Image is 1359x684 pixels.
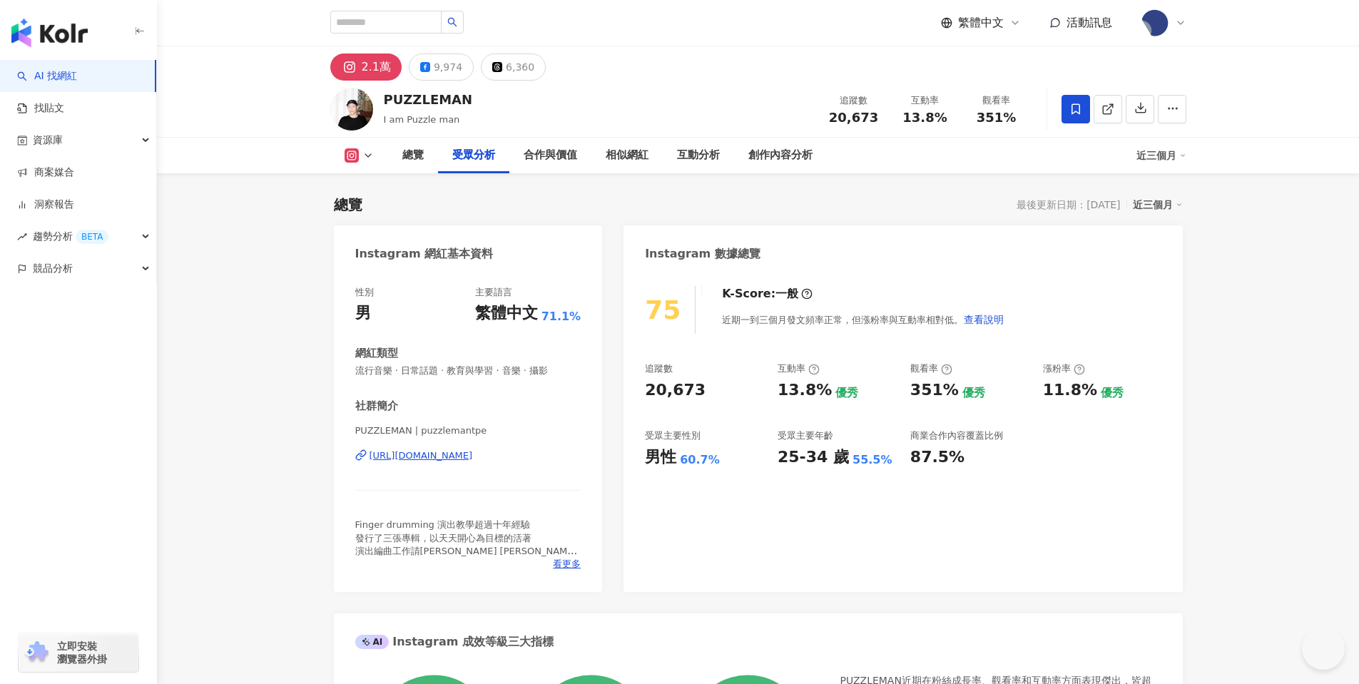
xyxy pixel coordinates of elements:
div: 優秀 [962,385,985,401]
img: chrome extension [23,641,51,664]
div: 網紅類型 [355,346,398,361]
div: 87.5% [910,446,964,469]
a: chrome extension立即安裝 瀏覽器外掛 [19,633,138,672]
span: PUZZLEMAN | puzzlemantpe [355,424,581,437]
div: Instagram 數據總覽 [645,246,760,262]
div: PUZZLEMAN [384,91,473,108]
a: 洞察報告 [17,198,74,212]
iframe: Help Scout Beacon - Open [1302,627,1345,670]
div: 6,360 [506,57,534,77]
span: search [447,17,457,27]
div: 13.8% [778,379,832,402]
div: 觀看率 [910,362,952,375]
div: 商業合作內容覆蓋比例 [910,429,1003,442]
span: 繁體中文 [958,15,1004,31]
div: 351% [910,379,959,402]
span: 71.1% [541,309,581,325]
div: 優秀 [835,385,858,401]
div: 受眾主要性別 [645,429,701,442]
a: searchAI 找網紅 [17,69,77,83]
span: I am Puzzle man [384,114,460,125]
div: 11.8% [1043,379,1097,402]
div: 男 [355,302,371,325]
div: 9,974 [434,57,462,77]
button: 查看說明 [963,305,1004,334]
div: 追蹤數 [827,93,881,108]
div: 一般 [775,286,798,302]
div: 總覽 [402,147,424,164]
div: 受眾主要年齡 [778,429,833,442]
div: 觀看率 [969,93,1024,108]
a: 找貼文 [17,101,64,116]
div: BETA [76,230,108,244]
div: 受眾分析 [452,147,495,164]
div: AI [355,635,390,649]
a: [URL][DOMAIN_NAME] [355,449,581,462]
span: 20,673 [829,110,878,125]
a: 商案媒合 [17,165,74,180]
div: 漲粉率 [1043,362,1085,375]
div: 最後更新日期：[DATE] [1017,199,1120,210]
button: 6,360 [481,53,546,81]
div: 主要語言 [475,286,512,299]
div: 近期一到三個月發文頻率正常，但漲粉率與互動率相對低。 [722,305,1004,334]
div: 2.1萬 [362,57,391,77]
img: logo [11,19,88,47]
div: 近三個月 [1133,195,1183,214]
span: 競品分析 [33,252,73,285]
div: 優秀 [1101,385,1124,401]
span: 13.8% [902,111,947,125]
div: 社群簡介 [355,399,398,414]
span: 351% [977,111,1017,125]
span: 查看說明 [964,314,1004,325]
div: 繁體中文 [475,302,538,325]
span: Finger drumming 演出教學超過十年經驗 發行了三張專輯，以天天開心為目標的活著 演出編曲工作請[PERSON_NAME] [PERSON_NAME][EMAIL_ADDRESS][... [355,519,578,608]
div: 55.5% [852,452,892,468]
span: 趨勢分析 [33,220,108,252]
div: 追蹤數 [645,362,673,375]
button: 9,974 [409,53,474,81]
div: 性別 [355,286,374,299]
div: 合作與價值 [524,147,577,164]
div: 互動率 [778,362,820,375]
div: Instagram 成效等級三大指標 [355,634,554,650]
div: Instagram 網紅基本資料 [355,246,494,262]
div: 20,673 [645,379,706,402]
span: rise [17,232,27,242]
img: messageImage_1718459356831.jpg [1141,9,1169,36]
span: 立即安裝 瀏覽器外掛 [57,640,107,665]
div: 近三個月 [1136,144,1186,167]
span: 看更多 [553,558,581,571]
button: 2.1萬 [330,53,402,81]
div: 互動分析 [677,147,720,164]
div: 男性 [645,446,676,469]
img: KOL Avatar [330,88,373,131]
div: 相似網紅 [606,147,648,164]
span: 資源庫 [33,124,63,156]
div: 25-34 歲 [778,446,849,469]
div: 總覽 [334,195,362,215]
div: 創作內容分析 [748,147,813,164]
div: 60.7% [680,452,720,468]
div: 互動率 [898,93,952,108]
span: 活動訊息 [1067,16,1112,29]
div: 75 [645,295,681,325]
span: 流行音樂 · 日常話題 · 教育與學習 · 音樂 · 攝影 [355,364,581,377]
div: K-Score : [722,286,813,302]
div: [URL][DOMAIN_NAME] [370,449,473,462]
